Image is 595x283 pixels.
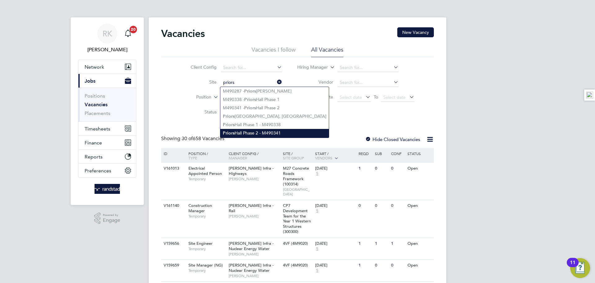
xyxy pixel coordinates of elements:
span: Site Engineer [188,241,213,246]
input: Search for... [221,63,282,72]
span: CP7 Development Team for the Year 1 Western Structures (300300) [283,203,311,234]
span: [PERSON_NAME] Infra - Nuclear Energy Water [229,262,274,273]
label: Hiring Manager [292,64,328,71]
div: Jobs [78,88,136,121]
div: 0 [357,200,373,212]
div: 1 [357,260,373,271]
div: Position / [184,148,227,163]
label: Hide Closed Vacancies [365,136,420,142]
div: V161140 [162,200,184,212]
span: Manager [229,155,247,160]
span: [PERSON_NAME] [229,176,280,181]
button: Open Resource Center, 11 new notifications [570,258,590,278]
span: 20 [130,26,137,33]
div: 0 [390,163,406,174]
div: 0 [390,200,406,212]
span: [PERSON_NAME] [229,252,280,257]
span: Temporary [188,176,226,181]
span: Vendors [315,155,333,160]
div: [DATE] [315,166,355,171]
b: Priors [223,114,235,119]
div: 1 [373,238,390,249]
div: Showing [161,135,226,142]
a: 20 [122,24,134,43]
div: Open [406,260,433,271]
li: All Vacancies [311,46,343,57]
span: 5 [315,246,319,252]
span: Preferences [85,168,111,174]
label: Vendor [297,79,333,85]
input: Search for... [337,78,399,87]
button: Preferences [78,164,136,177]
div: Open [406,238,433,249]
button: Network [78,60,136,74]
div: Reqd [357,148,373,159]
div: V161013 [162,163,184,174]
div: [DATE] [315,203,355,208]
span: Temporary [188,268,226,273]
nav: Main navigation [71,17,144,205]
span: Select date [340,94,362,100]
button: Reports [78,150,136,163]
a: Go to home page [78,184,136,194]
span: Site Group [283,155,304,160]
span: Network [85,64,104,70]
span: 658 Vacancies [182,135,224,142]
span: M27 Concrete Roads Framework (100314) [283,166,309,187]
div: Conf [390,148,406,159]
img: randstad-logo-retina.png [95,184,120,194]
b: Priors [244,97,256,102]
span: [PERSON_NAME] Infra - Highways [229,166,274,176]
button: Finance [78,136,136,149]
span: Engage [103,218,120,223]
span: [PERSON_NAME] Infra - Rail [229,203,274,213]
span: [PERSON_NAME] Infra - Nuclear Energy Water [229,241,274,251]
span: 5 [315,268,319,273]
li: [GEOGRAPHIC_DATA], [GEOGRAPHIC_DATA] [220,112,329,121]
span: 30 of [182,135,193,142]
button: New Vacancy [397,27,434,37]
b: Priors [244,89,256,94]
li: M490338 - Hall Phase 1 [220,95,329,104]
li: Vacancies I follow [252,46,296,57]
label: Site [181,79,217,85]
li: Hall Phase 1 - M490338 [220,121,329,129]
div: V159656 [162,238,184,249]
div: Open [406,200,433,212]
div: Sub [373,148,390,159]
span: To [372,93,380,101]
span: 5 [315,208,319,214]
div: ID [162,148,184,159]
span: Type [188,155,197,160]
li: M490287 - [PERSON_NAME] [220,87,329,95]
div: Status [406,148,433,159]
span: Site Manager (NG) [188,262,223,268]
span: Construction Manager [188,203,212,213]
b: Priors [223,130,235,136]
input: Search for... [337,63,399,72]
div: 0 [373,200,390,212]
span: Finance [85,140,102,146]
div: 0 [373,260,390,271]
span: Powered by [103,212,120,218]
div: V159659 [162,260,184,271]
span: [PERSON_NAME] [229,273,280,278]
div: 1 [390,238,406,249]
div: 0 [373,163,390,174]
div: 1 [357,238,373,249]
a: RK[PERSON_NAME] [78,24,136,53]
div: Open [406,163,433,174]
label: Client Config [181,64,217,70]
span: 5 [315,171,319,176]
div: Client Config / [227,148,281,163]
button: Jobs [78,74,136,88]
li: Hall Phase 2 - M490341 [220,129,329,137]
div: 0 [390,260,406,271]
h2: Vacancies [161,27,205,40]
span: [GEOGRAPHIC_DATA] [283,187,312,197]
div: Site / [281,148,314,163]
span: Select date [383,94,406,100]
span: Electrical Appointed Person [188,166,222,176]
span: Russell Kerley [78,46,136,53]
span: Timesheets [85,126,110,132]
